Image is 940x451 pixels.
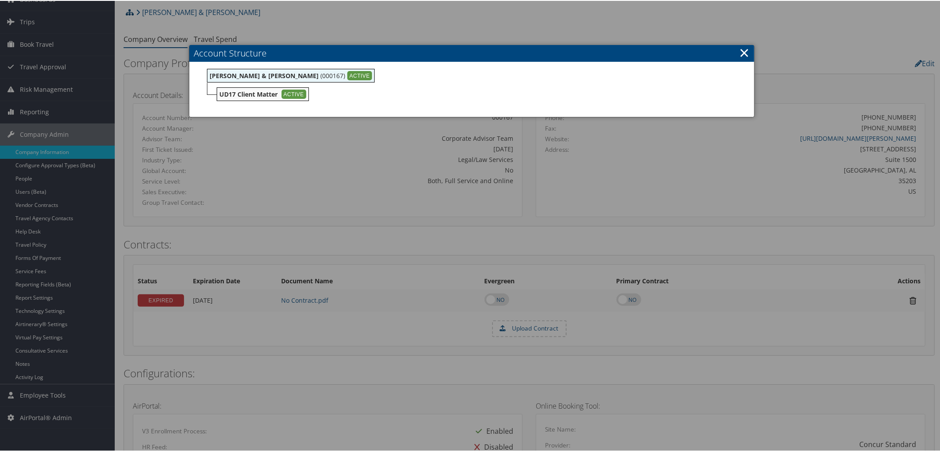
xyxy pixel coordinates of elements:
div: Account Structure [189,44,755,117]
a: × [739,43,749,60]
div: (000167) [207,68,375,82]
b: UD17 Client Matter [219,89,278,98]
div: ACTIVE [347,70,372,80]
b: [PERSON_NAME] & [PERSON_NAME] [210,71,319,79]
div: ACTIVE [282,89,306,98]
h3: Account Structure [189,44,755,61]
